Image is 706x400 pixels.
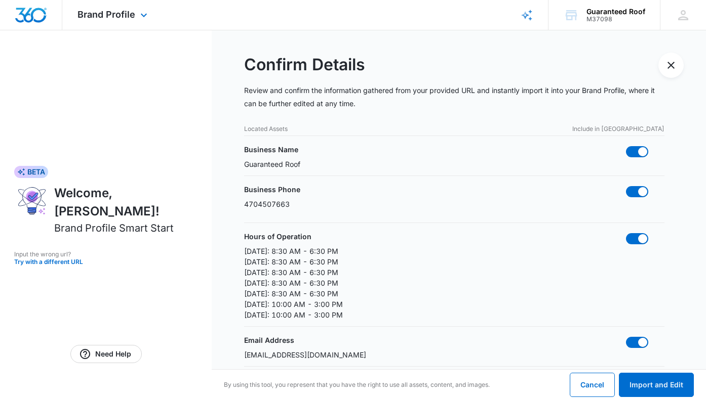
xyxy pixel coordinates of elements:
div: account id [586,16,645,23]
p: [DATE]: 8:30 AM - 6:30 PM [244,256,338,267]
h2: Brand Profile Smart Start [54,220,174,236]
h2: Confirm Details [244,53,664,77]
p: Hours of Operation [244,231,311,242]
span: Brand Profile [77,9,135,20]
div: BETA [14,166,48,178]
p: Email Address [244,335,294,345]
p: Business Name [244,144,298,155]
p: [EMAIL_ADDRESS][DOMAIN_NAME] [244,349,366,360]
p: [DATE]: 10:00 AM - 3:00 PM [244,299,343,309]
a: Need Help [70,345,142,363]
p: [DATE]: 8:30 AM - 6:30 PM [244,288,338,299]
button: Import and Edit [619,373,694,397]
p: By using this tool, you represent that you have the right to use all assets, content, and images. [224,380,490,389]
p: Business Phone [244,184,300,195]
p: 4704507663 [244,199,290,209]
p: Review and confirm the information gathered from your provided URL and instantly import it into y... [244,84,664,110]
p: [DATE]: 8:30 AM - 6:30 PM [244,267,338,278]
p: Guaranteed Roof [244,159,300,169]
div: account name [586,8,645,16]
button: Try with a different URL [14,259,198,265]
p: Include in [GEOGRAPHIC_DATA] [572,124,664,134]
p: [DATE]: 8:30 AM - 6:30 PM [244,278,338,288]
h1: Welcome, [PERSON_NAME]! [54,184,198,220]
p: [DATE]: 10:00 AM - 3:00 PM [244,309,343,320]
p: [DATE]: 8:30 AM - 6:30 PM [244,246,338,256]
p: Located Assets [244,124,288,134]
p: Input the wrong url? [14,250,198,259]
button: Exit Smart Start Wizard [658,53,684,78]
button: Cancel [570,373,615,397]
img: ai-brand-profile [14,184,50,217]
